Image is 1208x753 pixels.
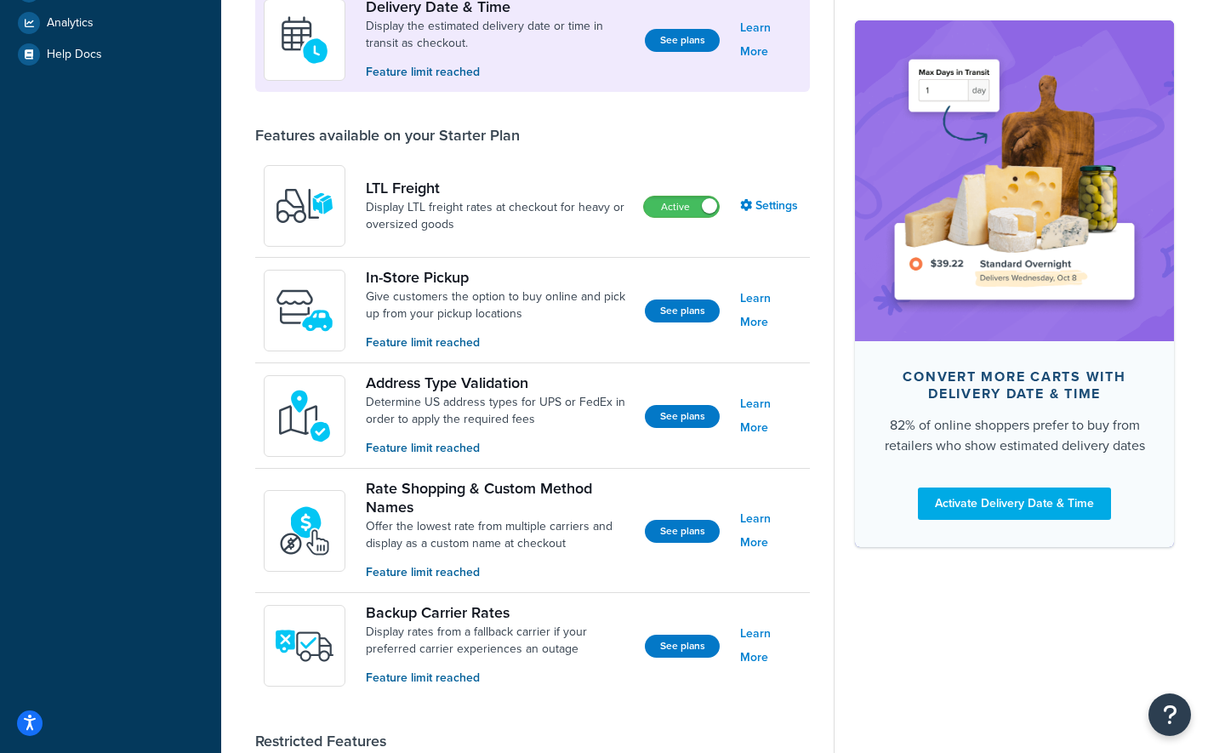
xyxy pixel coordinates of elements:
[366,669,631,687] p: Feature limit reached
[366,288,631,322] a: Give customers the option to buy online and pick up from your pickup locations
[366,603,631,622] a: Backup Carrier Rates
[645,299,720,322] button: See plans
[255,732,386,750] div: Restricted Features
[740,16,801,64] a: Learn More
[366,374,631,392] a: Address Type Validation
[880,46,1148,315] img: feature-image-ddt-36eae7f7280da8017bfb280eaccd9c446f90b1fe08728e4019434db127062ab4.png
[275,616,334,676] img: icon-duo-feat-backup-carrier-4420b188.png
[13,39,208,70] a: Help Docs
[47,48,102,62] span: Help Docs
[644,197,719,217] label: Active
[366,268,631,287] a: In-Store Pickup
[366,479,631,516] a: Rate Shopping & Custom Method Names
[275,386,334,446] img: kIG8fy0lQAAAABJRU5ErkJggg==
[1148,693,1191,736] button: Open Resource Center
[275,10,334,70] img: gfkeb5ejjkALwAAAABJRU5ErkJggg==
[645,635,720,658] button: See plans
[645,405,720,428] button: See plans
[740,194,801,218] a: Settings
[13,8,208,38] a: Analytics
[47,16,94,31] span: Analytics
[740,287,801,334] a: Learn More
[740,507,801,555] a: Learn More
[882,368,1147,402] div: Convert more carts with delivery date & time
[275,281,334,340] img: wfgcfpwTIucLEAAAAASUVORK5CYII=
[275,176,334,236] img: y79ZsPf0fXUFUhFXDzUgf+ktZg5F2+ohG75+v3d2s1D9TjoU8PiyCIluIjV41seZevKCRuEjTPPOKHJsQcmKCXGdfprl3L4q7...
[645,29,720,52] button: See plans
[882,414,1147,455] div: 82% of online shoppers prefer to buy from retailers who show estimated delivery dates
[366,179,630,197] a: LTL Freight
[740,622,801,670] a: Learn More
[740,392,801,440] a: Learn More
[918,487,1111,519] a: Activate Delivery Date & Time
[366,518,631,552] a: Offer the lowest rate from multiple carriers and display as a custom name at checkout
[366,624,631,658] a: Display rates from a fallback carrier if your preferred carrier experiences an outage
[255,126,520,145] div: Features available on your Starter Plan
[366,563,631,582] p: Feature limit reached
[366,199,630,233] a: Display LTL freight rates at checkout for heavy or oversized goods
[366,334,631,352] p: Feature limit reached
[645,520,720,543] button: See plans
[366,63,631,82] p: Feature limit reached
[275,501,334,561] img: icon-duo-feat-rate-shopping-ecdd8bed.png
[366,439,631,458] p: Feature limit reached
[366,18,631,52] a: Display the estimated delivery date or time in transit as checkout.
[366,394,631,428] a: Determine US address types for UPS or FedEx in order to apply the required fees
